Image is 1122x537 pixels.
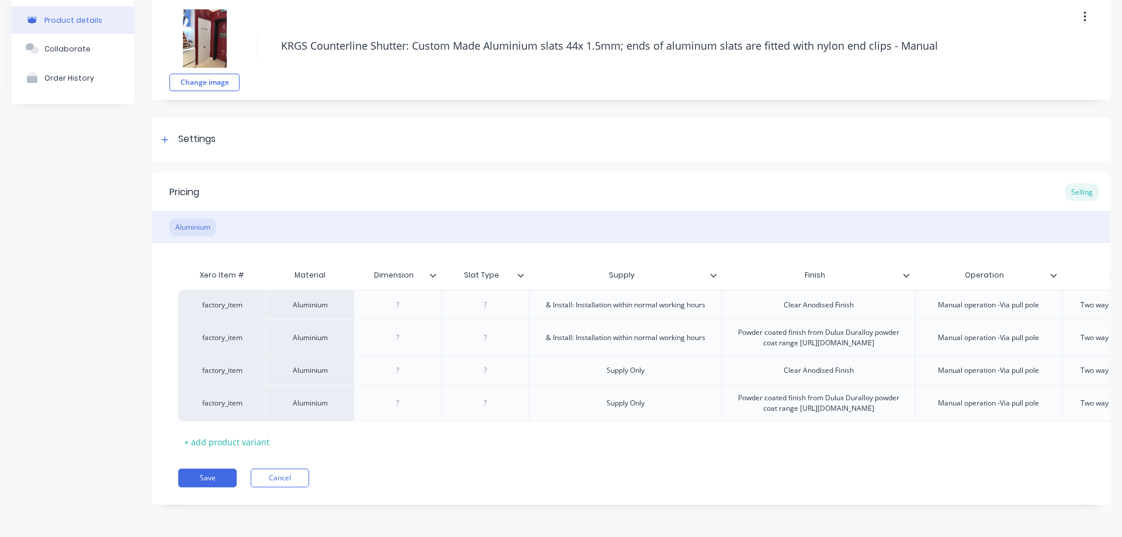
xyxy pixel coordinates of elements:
div: Supply [529,261,715,290]
div: Slat Type [441,264,529,287]
div: Dimension [354,261,434,290]
button: Save [178,469,237,487]
div: Powder coated finish from Dulux Duralloy powder coat range [URL][DOMAIN_NAME] [727,325,910,351]
div: & Install: Installation within normal working hours [536,297,715,313]
button: Cancel [251,469,309,487]
button: Change image [169,74,240,91]
div: Dimension [354,264,441,287]
div: Manual operation -Via pull pole [929,363,1048,378]
div: + add product variant [178,433,275,451]
div: Finish [722,264,915,287]
div: Xero Item # [178,264,266,287]
div: Clear Anodised Finish [774,363,863,378]
div: Supply Only [597,396,655,411]
button: Product details [12,6,134,34]
div: Order History [44,74,94,82]
button: Order History [12,63,134,92]
div: Aluminium [266,355,354,385]
div: Operation [915,264,1062,287]
div: Aluminium [169,219,216,236]
div: Pricing [169,185,199,199]
textarea: KRGS Counterline Shutter: Custom Made Aluminium slats 44x 1.5mm; ends of aluminum slats are fitte... [275,32,1014,60]
div: fileChange image [169,4,240,91]
div: Powder coated finish from Dulux Duralloy powder coat range [URL][DOMAIN_NAME] [727,390,910,416]
div: Manual operation -Via pull pole [929,396,1048,411]
div: Collaborate [44,44,91,53]
div: Slat Type [441,261,522,290]
div: Clear Anodised Finish [774,297,863,313]
img: file [175,9,234,68]
div: & Install: Installation within normal working hours [536,330,715,345]
div: Manual operation -Via pull pole [929,330,1048,345]
div: Operation [915,261,1055,290]
div: factory_item [190,365,254,376]
div: Manual operation -Via pull pole [929,297,1048,313]
div: factory_item [190,300,254,310]
div: Selling [1065,183,1099,201]
div: Material [266,264,354,287]
div: Aluminium [266,320,354,355]
div: Finish [722,261,908,290]
button: Collaborate [12,34,134,63]
div: Supply [529,264,722,287]
div: Supply Only [597,363,655,378]
div: Product details [44,16,102,25]
div: factory_item [190,398,254,408]
div: Aluminium [266,290,354,320]
div: Aluminium [266,385,354,421]
div: factory_item [190,332,254,343]
div: Settings [178,132,216,147]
